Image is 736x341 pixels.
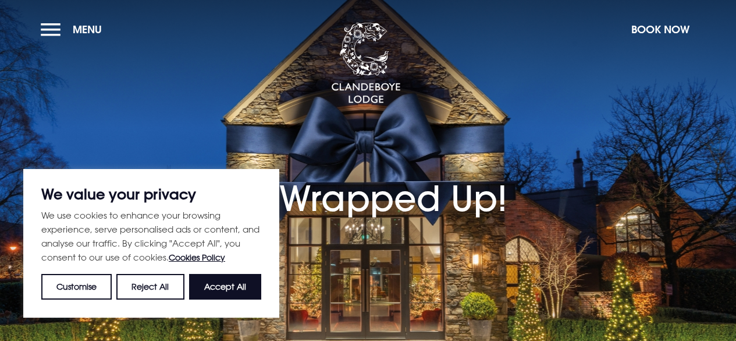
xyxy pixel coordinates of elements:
[189,274,261,300] button: Accept All
[41,274,112,300] button: Customise
[116,274,184,300] button: Reject All
[331,23,401,104] img: Clandeboye Lodge
[41,17,108,42] button: Menu
[41,208,261,265] p: We use cookies to enhance your browsing experience, serve personalised ads or content, and analys...
[625,17,695,42] button: Book Now
[169,252,225,262] a: Cookies Policy
[41,187,261,201] p: We value your privacy
[23,169,279,318] div: We value your privacy
[73,23,102,36] span: Menu
[229,136,507,219] h1: All Wrapped Up!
